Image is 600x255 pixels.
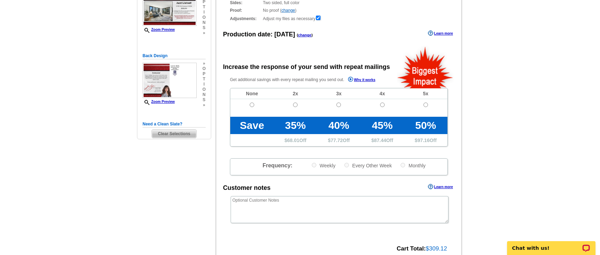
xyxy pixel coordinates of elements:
[203,30,206,36] span: »
[203,15,206,20] span: o
[281,8,295,13] a: change
[274,117,317,134] td: 35%
[230,117,274,134] td: Save
[203,66,206,71] span: o
[223,62,390,72] div: Increase the response of your send with repeat mailings
[401,163,405,167] input: Monthly
[143,63,197,98] img: small-thumb.jpg
[203,61,206,66] span: »
[287,138,299,143] span: 68.01
[361,88,404,99] td: 4x
[428,30,453,36] a: Learn more
[203,20,206,25] span: n
[203,71,206,77] span: p
[203,92,206,97] span: n
[143,28,175,32] a: Zoom Preview
[331,138,343,143] span: 77.72
[418,138,430,143] span: 97.16
[203,97,206,103] span: s
[230,76,390,84] p: Get additional savings with every repeat mailing you send out.
[203,103,206,108] span: »
[230,7,448,14] div: No proof ( )
[143,100,175,104] a: Zoom Preview
[203,82,206,87] span: i
[274,88,317,99] td: 2x
[223,183,271,193] div: Customer notes
[400,162,426,169] label: Monthly
[143,121,206,127] h5: Need a Clean Slate?
[297,33,313,37] span: ( )
[428,184,453,190] a: Learn more
[361,117,404,134] td: 45%
[397,46,454,88] img: biggestImpact.png
[311,162,336,169] label: Weekly
[312,163,316,167] input: Weekly
[503,233,600,255] iframe: LiveChat chat widget
[298,33,311,37] a: change
[230,7,261,14] strong: Proof:
[426,245,447,252] span: $309.12
[263,162,292,168] span: Frequency:
[223,30,313,39] div: Production date:
[374,138,386,143] span: 87.44
[203,77,206,82] span: t
[404,134,447,146] td: $ Off
[348,77,376,84] a: Why it works
[230,15,448,22] div: Adjust my files as necessary
[203,25,206,30] span: s
[143,53,206,59] h5: Back Design
[404,117,447,134] td: 50%
[274,134,317,146] td: $ Off
[317,117,360,134] td: 40%
[230,88,274,99] td: None
[361,134,404,146] td: $ Off
[274,31,295,38] span: [DATE]
[344,162,392,169] label: Every Other Week
[317,134,360,146] td: $ Off
[317,88,360,99] td: 3x
[230,16,261,22] strong: Adjustments:
[404,88,447,99] td: 5x
[203,5,206,10] span: t
[203,10,206,15] span: i
[397,245,426,252] strong: Cart Total:
[152,130,196,138] span: Clear Selections
[344,163,349,167] input: Every Other Week
[203,87,206,92] span: o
